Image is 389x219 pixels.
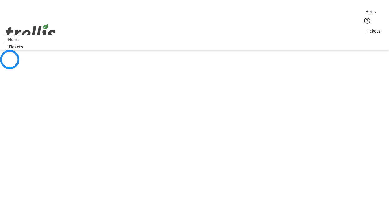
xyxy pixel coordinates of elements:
span: Home [365,8,377,15]
span: Tickets [9,43,23,50]
a: Home [4,36,23,43]
button: Help [361,15,373,27]
span: Home [8,36,20,43]
img: Orient E2E Organization 5VlIFcayl0's Logo [4,17,58,48]
a: Home [361,8,381,15]
button: Cart [361,34,373,46]
a: Tickets [361,28,385,34]
a: Tickets [4,43,28,50]
span: Tickets [366,28,380,34]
